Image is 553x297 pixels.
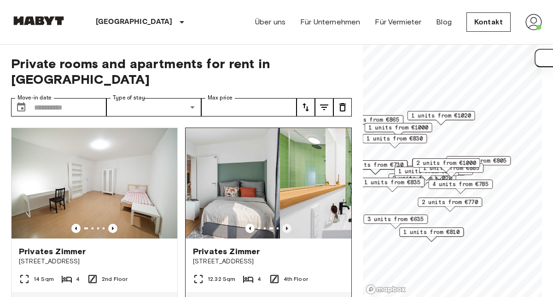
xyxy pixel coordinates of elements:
img: Marketing picture of unit DE-02-022-003-03HF [114,128,280,239]
label: Type of stay [113,94,145,102]
div: Map marker [363,215,428,229]
span: 1 units from €865 [343,116,399,124]
div: Map marker [394,167,459,181]
img: avatar [525,14,542,30]
a: Für Unternehmen [300,17,360,28]
div: Map marker [399,227,464,242]
div: Map marker [360,178,425,192]
span: 2nd Floor [102,275,128,283]
span: 1 units from €875 [398,167,454,175]
button: tune [333,98,352,116]
span: Private rooms and apartments for rent in [GEOGRAPHIC_DATA] [11,56,352,87]
span: 14 Sqm [34,275,54,283]
div: Map marker [365,123,432,137]
span: 4 [76,275,80,283]
a: Kontakt [466,12,511,32]
span: 12.32 Sqm [208,275,235,283]
button: Previous image [108,224,117,233]
span: 1 units from €1020 [412,111,471,120]
span: 1 units from €810 [403,228,460,236]
button: Previous image [245,224,255,233]
button: tune [315,98,333,116]
span: [STREET_ADDRESS] [193,257,344,266]
a: Über uns [255,17,285,28]
button: tune [297,98,315,116]
img: Marketing picture of unit DE-02-022-003-03HF [280,128,446,239]
span: 1 units from €835 [364,178,420,186]
span: 1 units from €830 [367,134,423,143]
span: 4 units from €785 [432,180,489,188]
div: Map marker [412,158,480,173]
span: 4th Floor [284,275,308,283]
div: Map marker [343,160,407,175]
span: [STREET_ADDRESS] [19,257,170,266]
label: Move-in date [17,94,52,102]
label: Max price [208,94,233,102]
span: 4 [257,275,261,283]
img: Habyt [11,16,66,25]
div: Map marker [446,156,511,170]
span: 1 units from €1010 [410,166,469,175]
span: 3 units from €635 [367,215,424,223]
div: Map marker [413,158,480,173]
span: 2 units from €770 [422,198,478,206]
button: Previous image [282,224,291,233]
button: Choose date [12,98,30,116]
button: Previous image [71,224,81,233]
span: 1 units from €730 [347,161,403,169]
span: 2 units from €1000 [417,159,476,167]
span: 1 units from €1000 [369,123,428,132]
a: Blog [436,17,452,28]
div: Map marker [418,198,482,212]
span: Privates Zimmer [19,246,86,257]
span: 1 units from €805 [450,157,506,165]
img: Marketing picture of unit DE-02-020-04M [12,128,177,239]
div: Map marker [407,111,475,125]
div: Map marker [339,115,403,129]
div: Map marker [428,180,493,194]
div: Map marker [362,134,427,148]
span: Privates Zimmer [193,246,260,257]
a: Mapbox logo [366,284,406,295]
p: [GEOGRAPHIC_DATA] [96,17,173,28]
a: Für Vermieter [375,17,421,28]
